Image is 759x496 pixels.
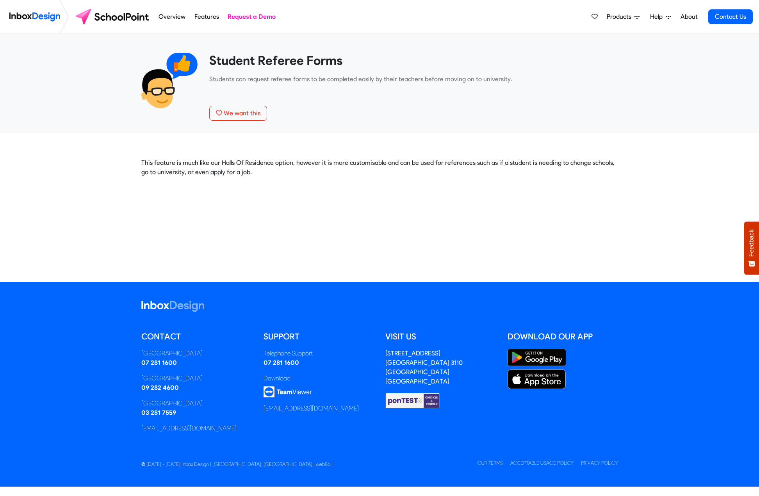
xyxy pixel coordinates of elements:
[141,359,177,366] a: 07 281 1600
[604,9,643,25] a: Products
[72,7,154,26] img: schoolpoint logo
[224,109,260,117] span: We want this
[744,221,759,275] button: Feedback - Show survey
[141,53,198,109] img: 2022_01_17_icon_student_referee.svg
[141,425,237,432] a: [EMAIL_ADDRESS][DOMAIN_NAME]
[192,9,221,25] a: Features
[264,405,359,412] a: [EMAIL_ADDRESS][DOMAIN_NAME]
[141,158,618,177] p: This feature is much like our Halls Of Residence option, however it is more customisable and can ...
[141,331,252,343] h5: Contact
[647,9,674,25] a: Help
[209,53,618,68] heading: Student Referee Forms
[385,350,463,385] a: [STREET_ADDRESS][GEOGRAPHIC_DATA] 3110[GEOGRAPHIC_DATA][GEOGRAPHIC_DATA]
[264,331,374,343] h5: Support
[264,386,312,398] img: logo_teamviewer.svg
[607,12,634,21] span: Products
[748,229,755,257] span: Feedback
[385,396,440,403] a: Checked & Verified by penTEST
[209,75,618,84] p: Students can request referee forms to be completed easily by their teachers before moving on to u...
[508,349,566,366] img: Google Play Store
[209,106,267,121] button: We want this
[141,301,204,312] img: logo_inboxdesign_white.svg
[157,9,188,25] a: Overview
[385,393,440,409] img: Checked & Verified by penTEST
[477,460,503,466] a: Our Terms
[508,331,618,343] h5: Download our App
[264,359,299,366] a: 07 281 1600
[708,9,753,24] a: Contact Us
[264,374,374,383] div: Download
[581,460,618,466] a: Privacy Policy
[508,369,566,389] img: Apple App Store
[141,349,252,358] div: [GEOGRAPHIC_DATA]
[385,331,496,343] h5: Visit us
[385,350,463,385] address: [STREET_ADDRESS] [GEOGRAPHIC_DATA] 3110 [GEOGRAPHIC_DATA] [GEOGRAPHIC_DATA]
[141,384,179,391] a: 09 282 4600
[226,9,278,25] a: Request a Demo
[510,460,574,466] a: Acceptable Usage Policy
[264,349,374,358] div: Telephone Support
[141,461,333,467] span: © [DATE] - [DATE] Inbox Design | [GEOGRAPHIC_DATA], [GEOGRAPHIC_DATA] | web86 |
[141,399,252,408] div: [GEOGRAPHIC_DATA]
[141,409,176,416] a: 03 281 7559
[678,9,700,25] a: About
[650,12,666,21] span: Help
[141,374,252,383] div: [GEOGRAPHIC_DATA]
